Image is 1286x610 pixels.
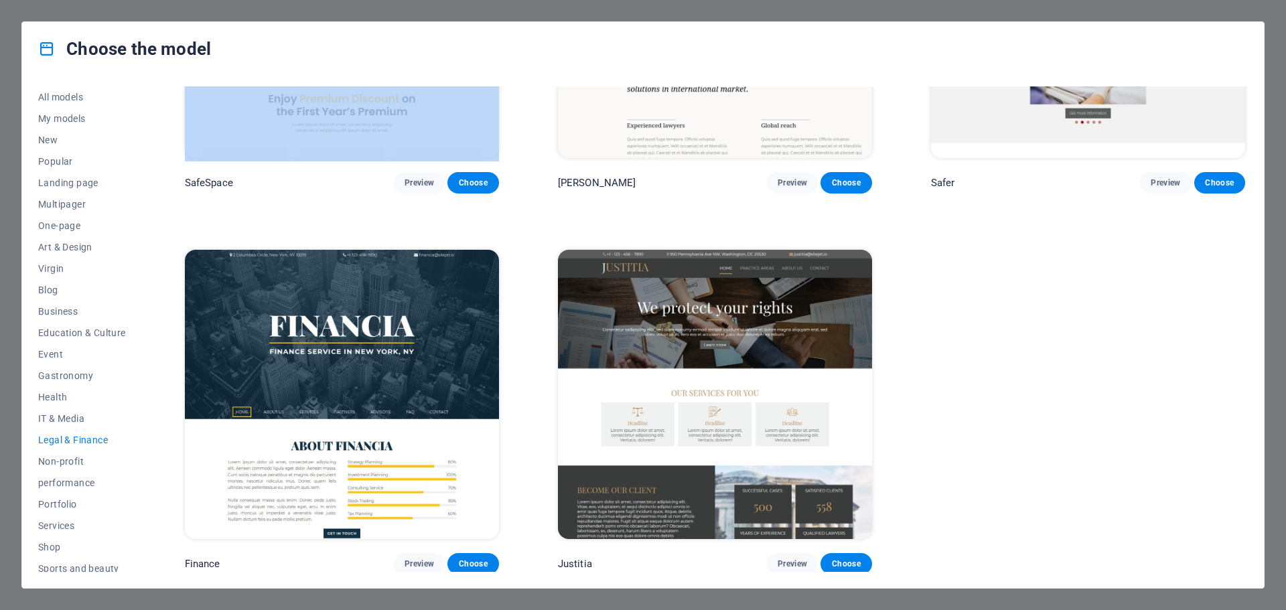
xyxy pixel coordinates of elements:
[1194,172,1245,194] button: Choose
[38,477,94,488] font: performance
[38,242,92,252] font: Art & Design
[38,177,98,188] font: Landing page
[38,194,126,215] button: Multipager
[38,263,64,274] font: Virgin
[38,456,84,467] font: Non-profit
[558,558,592,570] font: Justitia
[38,113,86,124] font: My models
[38,279,126,301] button: Blog
[38,365,126,386] button: Gastronomy
[185,250,499,539] img: Finance
[38,493,126,515] button: Portfolio
[38,108,126,129] button: My models
[778,559,807,568] font: Preview
[38,301,126,322] button: Business
[185,558,220,570] font: Finance
[1151,178,1180,187] font: Preview
[38,472,126,493] button: performance
[38,558,126,579] button: Sports and beauty
[767,553,818,575] button: Preview
[38,285,58,295] font: Blog
[38,408,126,429] button: IT & Media
[447,553,498,575] button: Choose
[931,177,955,189] font: Safer
[38,386,126,408] button: Health
[405,559,434,568] font: Preview
[38,172,126,194] button: Landing page
[38,129,126,151] button: New
[38,156,73,167] font: Popular
[820,553,871,575] button: Choose
[832,178,861,187] font: Choose
[38,392,67,402] font: Health
[459,559,488,568] font: Choose
[447,172,498,194] button: Choose
[38,306,78,317] font: Business
[1205,178,1234,187] font: Choose
[38,451,126,472] button: Non-profit
[38,92,83,102] font: All models
[405,178,434,187] font: Preview
[66,39,211,59] font: Choose the model
[1140,172,1191,194] button: Preview
[394,172,445,194] button: Preview
[38,370,93,381] font: Gastronomy
[38,429,126,451] button: Legal & Finance
[558,177,636,189] font: [PERSON_NAME]
[38,536,126,558] button: Shop
[38,86,126,108] button: All models
[38,515,126,536] button: Services
[38,413,84,424] font: IT & Media
[38,322,126,344] button: Education & Culture
[38,499,77,510] font: Portfolio
[778,178,807,187] font: Preview
[820,172,871,194] button: Choose
[38,435,108,445] font: Legal & Finance
[38,344,126,365] button: Event
[38,151,126,172] button: Popular
[38,258,126,279] button: Virgin
[767,172,818,194] button: Preview
[38,220,80,231] font: One-page
[38,199,86,210] font: Multipager
[38,327,126,338] font: Education & Culture
[38,135,58,145] font: New
[38,236,126,258] button: Art & Design
[38,215,126,236] button: One-page
[38,542,61,552] font: Shop
[38,349,63,360] font: Event
[38,563,119,574] font: Sports and beauty
[558,250,872,539] img: Justitia
[394,553,445,575] button: Preview
[459,178,488,187] font: Choose
[185,177,233,189] font: SafeSpace
[38,520,74,531] font: Services
[832,559,861,568] font: Choose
